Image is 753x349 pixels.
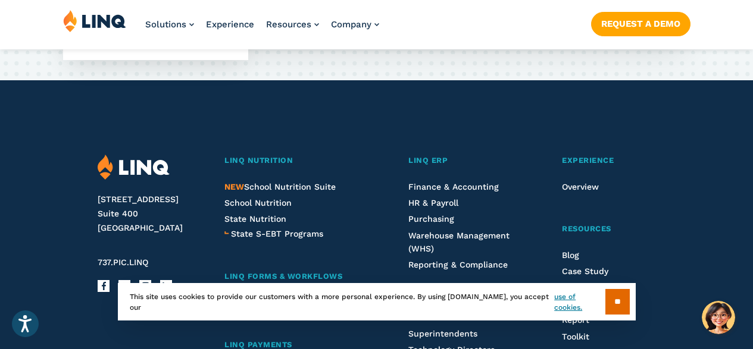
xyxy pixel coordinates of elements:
[224,271,367,283] a: LINQ Forms & Workflows
[408,156,448,165] span: LINQ ERP
[145,19,194,30] a: Solutions
[591,12,690,36] a: Request a Demo
[554,291,605,313] a: use of cookies.
[145,10,379,49] nav: Primary Navigation
[224,272,342,281] span: LINQ Forms & Workflows
[224,198,292,207] a: School Nutrition
[408,182,499,191] a: Finance & Accounting
[562,155,655,167] a: Experience
[231,227,323,240] a: State S-EBT Programs
[118,283,636,320] div: This site uses cookies to provide our customers with a more personal experience. By using [DOMAIN...
[591,10,690,36] nav: Button Navigation
[266,19,319,30] a: Resources
[160,280,172,292] a: LinkedIn
[562,224,611,233] span: Resources
[145,19,186,30] span: Solutions
[331,19,379,30] a: Company
[118,280,130,292] a: X
[408,155,521,167] a: LINQ ERP
[63,10,126,32] img: LINQ | K‑12 Software
[408,231,510,253] a: Warehouse Management (WHS)
[224,340,292,349] span: LINQ Payments
[266,19,311,30] span: Resources
[139,280,151,292] a: Instagram
[224,182,244,191] span: NEW
[562,266,608,276] a: Case Study
[98,193,205,235] address: [STREET_ADDRESS] Suite 400 [GEOGRAPHIC_DATA]
[224,182,336,191] span: School Nutrition Suite
[224,214,286,224] a: State Nutrition
[224,156,293,165] span: LINQ Nutrition
[231,229,323,238] span: State S-EBT Programs
[98,280,110,292] a: Facebook
[562,332,589,341] a: Toolkit
[408,260,508,269] a: Reporting & Compliance
[206,19,254,30] a: Experience
[98,257,148,267] span: 737.PIC.LINQ
[562,250,579,260] a: Blog
[224,182,336,191] a: NEWSchool Nutrition Suite
[562,156,614,165] span: Experience
[408,214,454,224] a: Purchasing
[562,182,599,191] a: Overview
[224,155,367,167] a: LINQ Nutrition
[98,155,170,180] img: LINQ | K‑12 Software
[408,198,458,207] a: HR & Payroll
[331,19,371,30] span: Company
[562,223,655,235] a: Resources
[702,301,735,334] button: Hello, have a question? Let’s chat.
